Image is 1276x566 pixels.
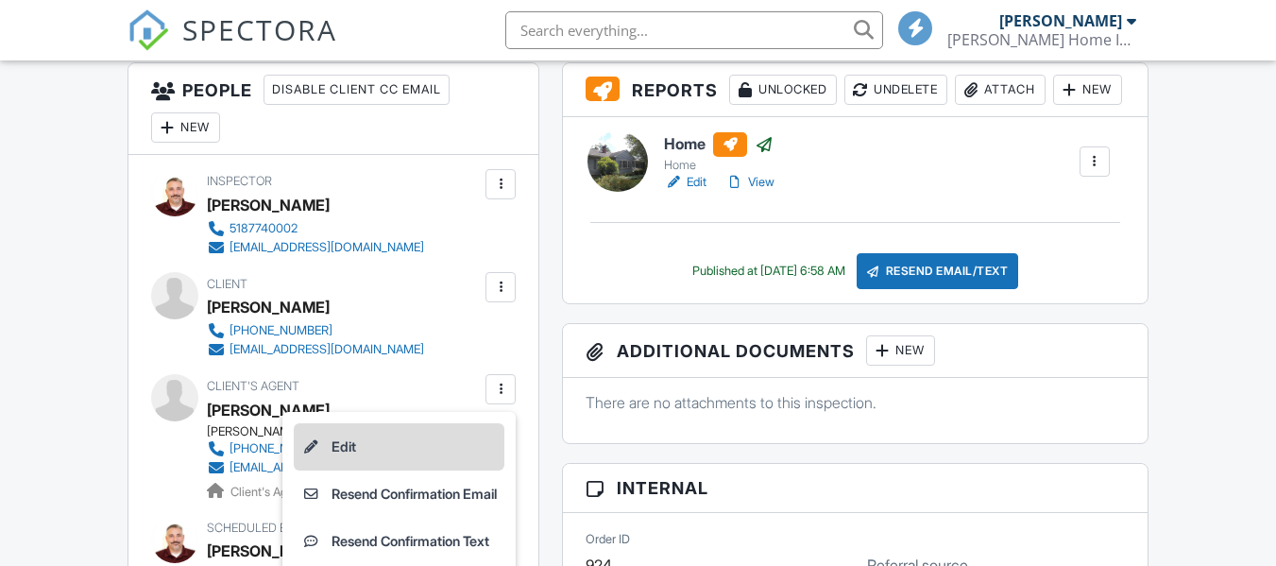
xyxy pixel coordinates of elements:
span: Client [207,277,247,291]
div: Published at [DATE] 6:58 AM [692,264,845,279]
div: New [1053,75,1122,105]
div: [PERSON_NAME] [207,293,330,321]
span: SPECTORA [182,9,337,49]
div: Home [664,158,782,173]
a: [EMAIL_ADDRESS][DOMAIN_NAME] [207,238,424,257]
div: 5187740002 [230,221,298,236]
a: SPECTORA [128,26,337,65]
div: Undelete [844,75,947,105]
a: Resend Confirmation Email [294,471,504,518]
h3: Additional Documents [563,324,1147,378]
div: Unlocked [729,75,837,105]
a: Edit [664,173,706,192]
div: Nestor Home Inspections [947,30,1136,49]
div: [EMAIL_ADDRESS][DOMAIN_NAME] [230,460,424,475]
a: [EMAIL_ADDRESS][DOMAIN_NAME] [207,458,424,477]
h6: Home [664,132,782,157]
h3: Reports [563,63,1147,117]
a: Edit [294,423,504,471]
a: [PERSON_NAME] [207,396,330,424]
div: [PERSON_NAME] [207,191,330,219]
div: [PERSON_NAME][GEOGRAPHIC_DATA] [207,424,439,439]
div: [PERSON_NAME] [999,11,1122,30]
img: The Best Home Inspection Software - Spectora [128,9,169,51]
input: Search everything... [505,11,883,49]
div: [PERSON_NAME] [207,537,330,565]
a: Resend Confirmation Text [294,518,504,565]
label: Order ID [586,531,630,548]
span: Client's Agent - [230,485,323,499]
a: [EMAIL_ADDRESS][DOMAIN_NAME] [207,340,424,359]
span: Inspector [207,174,272,188]
a: View [725,173,774,192]
h3: Internal [563,464,1147,513]
span: Scheduled By [207,521,295,535]
div: Resend Email/Text [857,253,1019,289]
div: New [151,112,220,143]
div: [EMAIL_ADDRESS][DOMAIN_NAME] [230,342,424,357]
a: Home Home [664,132,782,174]
h3: People [128,63,538,155]
div: [PHONE_NUMBER] [230,323,332,338]
p: There are no attachments to this inspection. [586,392,1124,413]
a: [PHONE_NUMBER] [207,439,424,458]
div: New [866,335,935,366]
div: Attach [955,75,1046,105]
div: [PHONE_NUMBER] [230,441,332,456]
div: [EMAIL_ADDRESS][DOMAIN_NAME] [230,240,424,255]
div: Disable Client CC Email [264,75,450,105]
a: [PHONE_NUMBER] [207,321,424,340]
span: Client's Agent [207,379,299,393]
a: 5187740002 [207,219,424,238]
